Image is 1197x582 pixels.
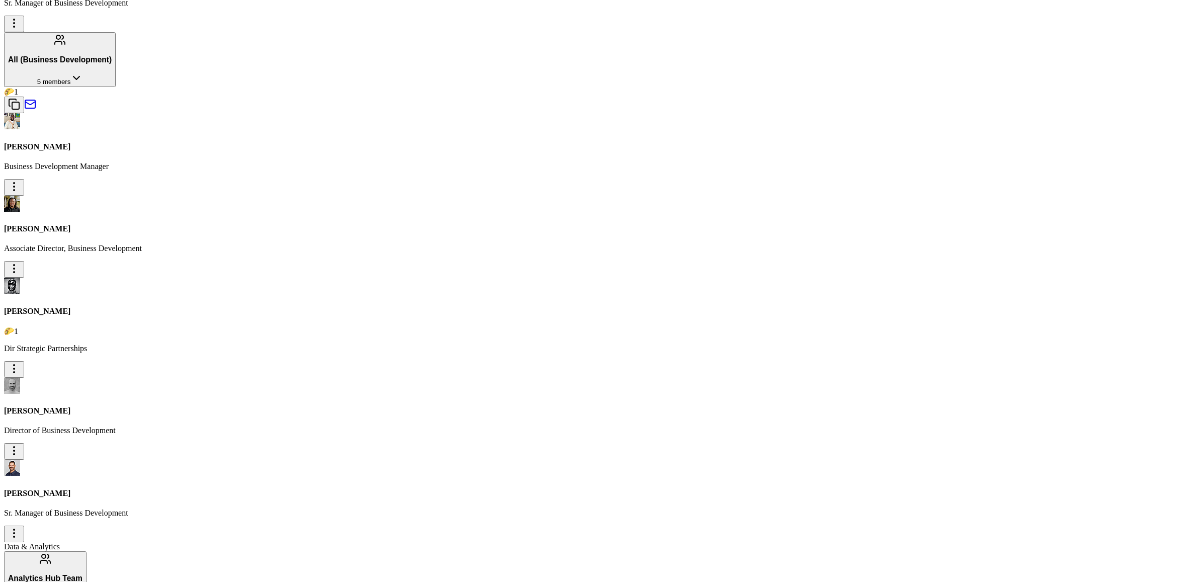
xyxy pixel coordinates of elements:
h4: [PERSON_NAME] [4,307,1193,316]
span: Data & Analytics [4,542,60,551]
span: 1 [14,327,18,336]
p: Business Development Manager [4,162,1193,171]
h4: [PERSON_NAME] [4,489,1193,498]
button: Copy email addresses [4,97,24,113]
h3: All (Business Development) [8,55,112,64]
p: Director of Business Development [4,426,1193,435]
h4: [PERSON_NAME] [4,224,1193,233]
h4: [PERSON_NAME] [4,142,1193,151]
span: taco [4,327,14,336]
p: Associate Director, Business Development [4,244,1193,253]
button: All (Business Development)5 members [4,32,116,87]
p: Sr. Manager of Business Development [4,509,1193,518]
p: Dir Strategic Partnerships [4,344,1193,353]
a: Send email [24,103,36,112]
span: 1 [14,88,18,96]
span: taco [4,88,14,96]
span: 5 members [37,78,71,86]
h4: [PERSON_NAME] [4,406,1193,415]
